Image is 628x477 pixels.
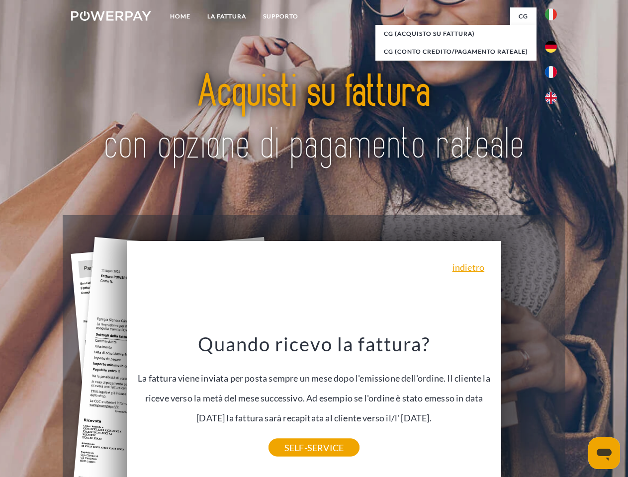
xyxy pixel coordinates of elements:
[545,92,557,104] img: en
[588,437,620,469] iframe: Pulsante per aprire la finestra di messaggistica
[255,7,307,25] a: Supporto
[199,7,255,25] a: LA FATTURA
[133,332,496,356] h3: Quando ricevo la fattura?
[95,48,533,190] img: title-powerpay_it.svg
[545,66,557,78] img: fr
[71,11,151,21] img: logo-powerpay-white.svg
[269,439,359,457] a: SELF-SERVICE
[162,7,199,25] a: Home
[545,8,557,20] img: it
[375,43,537,61] a: CG (Conto Credito/Pagamento rateale)
[510,7,537,25] a: CG
[133,332,496,448] div: La fattura viene inviata per posta sempre un mese dopo l'emissione dell'ordine. Il cliente la ric...
[545,41,557,53] img: de
[452,263,484,272] a: indietro
[375,25,537,43] a: CG (Acquisto su fattura)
